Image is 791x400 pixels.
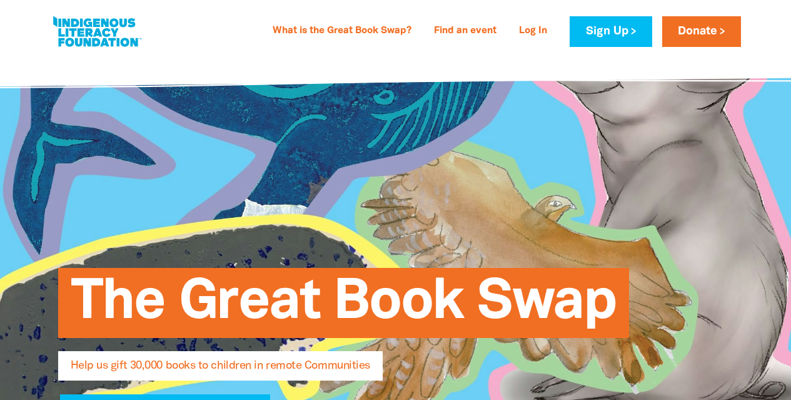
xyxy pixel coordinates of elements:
span: Help us gift 30,000 books to children in remote Communities [71,361,370,381]
a: Find an event [426,21,504,41]
a: Donate [662,16,741,47]
a: What is the Great Book Swap? [265,21,419,41]
a: Log In [511,21,555,41]
span: The Great Book Swap [71,277,617,338]
a: Sign Up [570,16,652,47]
